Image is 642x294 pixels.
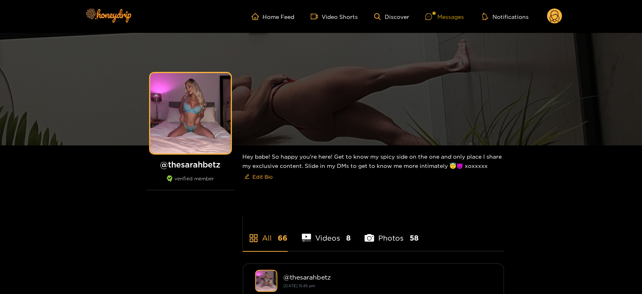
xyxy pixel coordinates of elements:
button: Notifications [480,12,531,20]
li: Videos [302,215,351,251]
small: [DATE] 15:45 pm [284,284,316,288]
span: Edit Bio [253,173,273,181]
a: Discover [374,13,409,20]
div: @ thesarahbetz [284,274,492,281]
span: video-camera [311,13,322,20]
div: verified member [146,176,235,190]
div: Hey babe! So happy you're here! Get to know my spicy side on the one and only place I share my ex... [243,145,504,190]
span: 66 [278,233,288,243]
span: edit [244,174,250,180]
li: Photos [365,215,418,251]
span: 58 [410,233,418,243]
span: home [252,13,263,20]
a: Video Shorts [311,13,358,20]
button: editEdit Bio [243,170,275,183]
img: thesarahbetz [255,270,277,292]
span: 8 [346,233,351,243]
a: Home Feed [252,13,295,20]
h1: @ thesarahbetz [146,159,235,169]
li: All [243,215,288,251]
div: Messages [425,12,464,21]
span: appstore [249,233,258,243]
